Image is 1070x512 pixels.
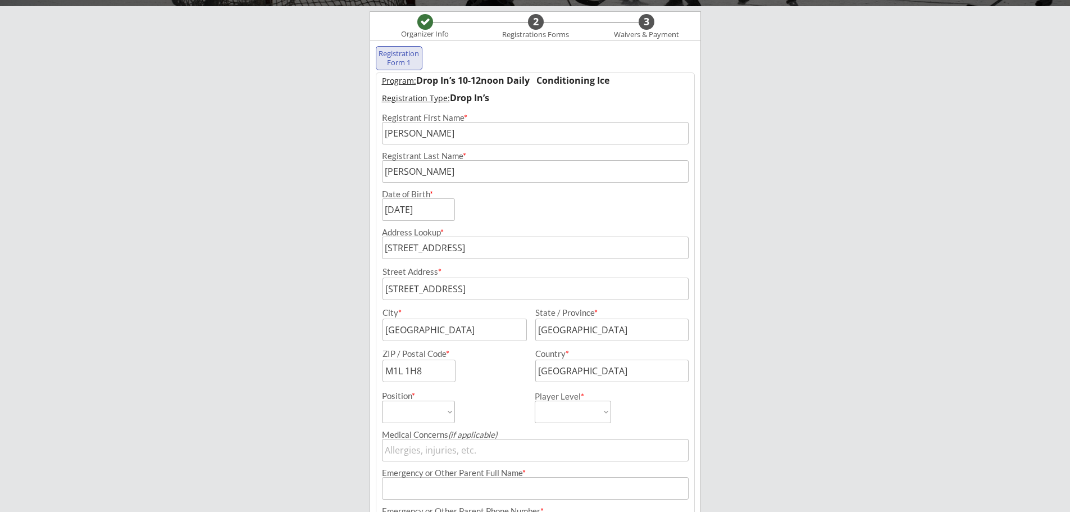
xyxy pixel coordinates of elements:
div: Address Lookup [382,228,689,237]
div: ZIP / Postal Code [383,350,525,358]
div: 3 [639,16,654,28]
div: Emergency or Other Parent Full Name [382,469,689,477]
u: Program: [382,75,416,86]
div: Medical Concerns [382,431,689,439]
div: Organizer Info [394,30,456,39]
div: Position [382,392,440,400]
div: Waivers & Payment [608,30,685,39]
div: Country [535,350,675,358]
div: City [383,309,525,317]
u: Registration Type: [382,93,450,103]
input: Allergies, injuries, etc. [382,439,689,461]
div: State / Province [535,309,675,317]
div: Registrant First Name [382,114,689,122]
div: Registrant Last Name [382,152,689,160]
strong: Drop In’s 10-12noon Daily Conditioning Ice [416,74,609,87]
div: Registration Form 1 [379,49,420,67]
strong: Drop In’s [450,92,489,104]
em: (if applicable) [448,429,497,439]
div: Street Address [383,268,689,276]
div: 2 [528,16,544,28]
div: Date of Birth [382,190,440,198]
div: Player Level [535,392,611,401]
div: Registrations Forms [497,30,575,39]
input: Street, City, Province/State [382,237,689,259]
